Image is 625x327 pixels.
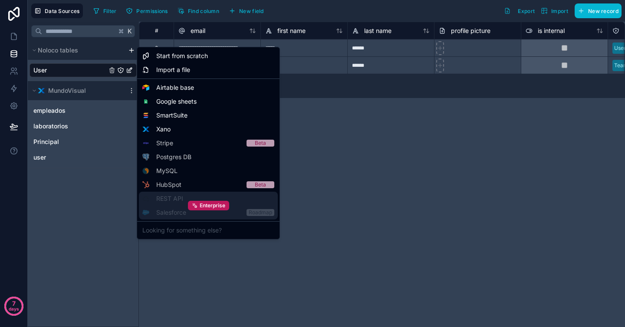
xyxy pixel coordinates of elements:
img: Stripe logo [142,140,149,147]
span: Import a file [156,65,190,74]
span: Stripe [156,139,173,147]
span: MySQL [156,167,178,175]
div: Looking for something else? [139,223,278,237]
img: SmartSuite [142,112,149,119]
img: MySQL logo [142,167,149,174]
span: Enterprise [200,202,225,209]
span: SmartSuite [156,111,187,120]
img: Xano logo [142,126,149,133]
span: Xano [156,125,171,134]
span: Airtable base [156,83,194,92]
span: Google sheets [156,97,197,106]
img: Airtable logo [142,84,149,91]
img: Postgres logo [142,154,149,160]
span: HubSpot [156,180,181,189]
span: Postgres DB [156,153,191,161]
img: Google sheets logo [142,99,149,104]
img: HubSpot logo [142,181,149,188]
div: Beta [255,140,266,147]
span: Start from scratch [156,52,208,60]
div: Beta [255,181,266,188]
